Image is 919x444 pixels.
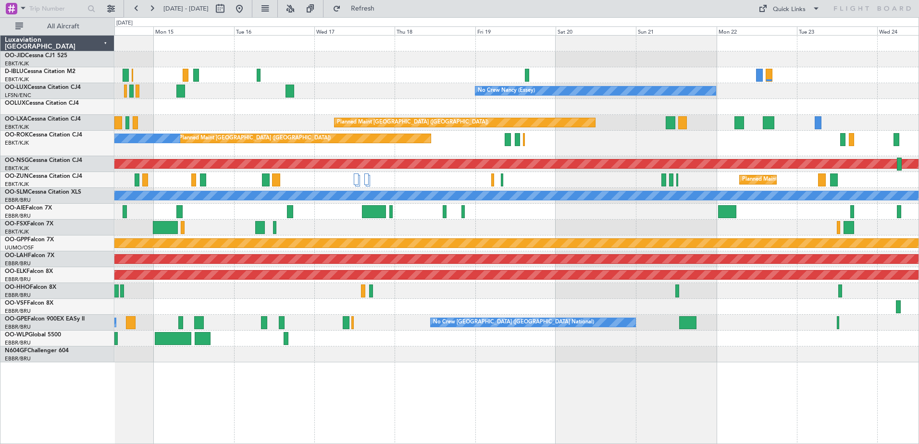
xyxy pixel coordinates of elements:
a: OO-NSGCessna Citation CJ4 [5,158,82,163]
a: EBKT/KJK [5,76,29,83]
a: EBBR/BRU [5,339,31,346]
span: Refresh [343,5,383,12]
span: OO-JID [5,53,25,59]
a: EBBR/BRU [5,292,31,299]
span: OO-LAH [5,253,28,259]
input: Trip Number [29,1,85,16]
span: OO-SLM [5,189,28,195]
a: OO-SLMCessna Citation XLS [5,189,81,195]
div: Sun 21 [636,26,716,35]
a: EBBR/BRU [5,308,31,315]
div: Planned Maint [GEOGRAPHIC_DATA] ([GEOGRAPHIC_DATA]) [337,115,488,130]
span: OO-AIE [5,205,25,211]
a: EBKT/KJK [5,181,29,188]
div: Planned Maint [GEOGRAPHIC_DATA] ([GEOGRAPHIC_DATA]) [179,131,331,146]
span: OO-NSG [5,158,29,163]
a: EBBR/BRU [5,260,31,267]
button: Refresh [328,1,386,16]
button: Quick Links [754,1,825,16]
div: Planned Maint Kortrijk-[GEOGRAPHIC_DATA] [742,173,854,187]
div: Mon 15 [153,26,234,35]
span: OO-HHO [5,284,30,290]
div: Thu 18 [395,26,475,35]
span: OOLUX [5,100,25,106]
a: OO-LAHFalcon 7X [5,253,54,259]
span: OO-GPP [5,237,27,243]
div: No Crew [GEOGRAPHIC_DATA] ([GEOGRAPHIC_DATA] National) [433,315,594,330]
a: OOLUXCessna Citation CJ4 [5,100,79,106]
a: OO-WLPGlobal 5500 [5,332,61,338]
a: OO-AIEFalcon 7X [5,205,52,211]
div: No Crew Nancy (Essey) [478,84,535,98]
a: EBKT/KJK [5,139,29,147]
span: [DATE] - [DATE] [163,4,209,13]
span: OO-FSX [5,221,27,227]
a: D-IBLUCessna Citation M2 [5,69,75,74]
span: OO-ZUN [5,173,29,179]
div: Fri 19 [475,26,556,35]
a: OO-GPPFalcon 7X [5,237,54,243]
a: OO-ELKFalcon 8X [5,269,53,274]
a: LFSN/ENC [5,92,31,99]
div: Tue 16 [234,26,314,35]
a: UUMO/OSF [5,244,34,251]
a: EBBR/BRU [5,355,31,362]
a: OO-GPEFalcon 900EX EASy II [5,316,85,322]
span: N604GF [5,348,27,354]
div: Tue 23 [797,26,877,35]
a: OO-LUXCessna Citation CJ4 [5,85,81,90]
div: Quick Links [773,5,806,14]
div: Wed 17 [314,26,395,35]
a: OO-VSFFalcon 8X [5,300,53,306]
a: EBKT/KJK [5,123,29,131]
a: EBKT/KJK [5,60,29,67]
a: N604GFChallenger 604 [5,348,69,354]
a: EBKT/KJK [5,165,29,172]
span: OO-ROK [5,132,29,138]
div: Sat 20 [556,26,636,35]
a: EBBR/BRU [5,212,31,220]
span: D-IBLU [5,69,24,74]
a: OO-ROKCessna Citation CJ4 [5,132,82,138]
span: OO-LXA [5,116,27,122]
a: EBKT/KJK [5,228,29,235]
a: OO-JIDCessna CJ1 525 [5,53,67,59]
span: OO-LUX [5,85,27,90]
a: EBBR/BRU [5,323,31,331]
span: OO-VSF [5,300,27,306]
span: OO-WLP [5,332,28,338]
span: OO-GPE [5,316,27,322]
div: Mon 22 [717,26,797,35]
span: OO-ELK [5,269,26,274]
a: OO-FSXFalcon 7X [5,221,53,227]
span: All Aircraft [25,23,101,30]
a: EBBR/BRU [5,197,31,204]
a: EBBR/BRU [5,276,31,283]
a: OO-ZUNCessna Citation CJ4 [5,173,82,179]
button: All Aircraft [11,19,104,34]
a: OO-LXACessna Citation CJ4 [5,116,81,122]
a: OO-HHOFalcon 8X [5,284,56,290]
div: [DATE] [116,19,133,27]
